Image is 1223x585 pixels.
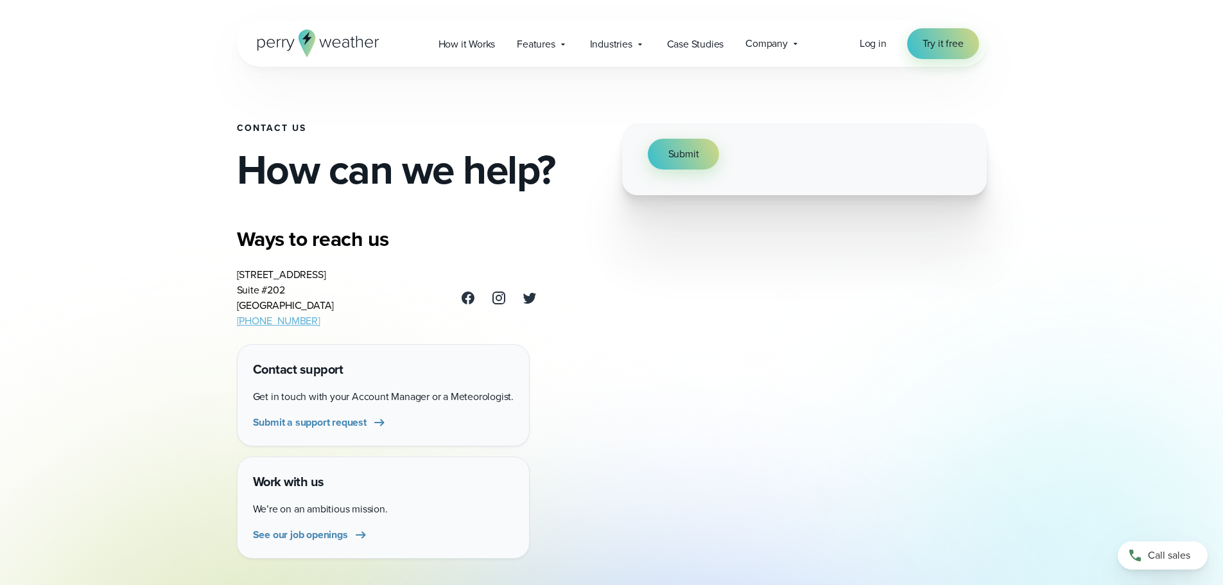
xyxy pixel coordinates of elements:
a: Call sales [1118,541,1208,570]
a: Try it free [907,28,979,59]
a: Submit a support request [253,415,387,430]
h4: Work with us [253,473,514,491]
h4: Contact support [253,360,514,379]
span: Try it free [923,36,964,51]
span: How it Works [438,37,496,52]
h1: Contact Us [237,123,602,134]
span: Submit a support request [253,415,367,430]
span: Case Studies [667,37,724,52]
span: Industries [590,37,632,52]
a: Log in [860,36,887,51]
span: Features [517,37,555,52]
h3: Ways to reach us [237,226,537,252]
h2: How can we help? [237,149,602,190]
p: Get in touch with your Account Manager or a Meteorologist. [253,389,514,405]
span: See our job openings [253,527,348,543]
a: See our job openings [253,527,369,543]
span: Company [745,36,788,51]
span: Call sales [1148,548,1190,563]
span: Submit [668,146,699,162]
a: How it Works [428,31,507,57]
a: [PHONE_NUMBER] [237,313,320,328]
address: [STREET_ADDRESS] Suite #202 [GEOGRAPHIC_DATA] [237,267,334,329]
button: Submit [648,139,720,170]
a: Case Studies [656,31,735,57]
p: We’re on an ambitious mission. [253,502,514,517]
